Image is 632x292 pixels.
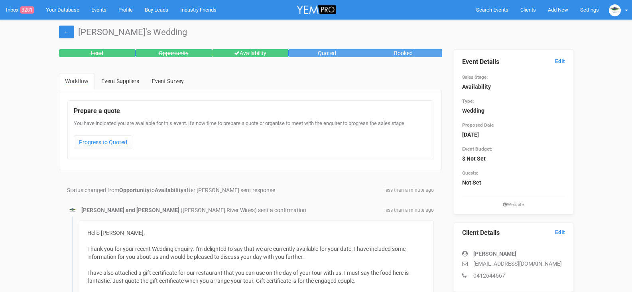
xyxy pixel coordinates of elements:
[473,250,516,257] strong: [PERSON_NAME]
[289,49,365,57] div: Quoted
[462,131,479,138] strong: [DATE]
[136,49,212,57] div: Opportunity
[462,155,486,162] strong: $ Not Set
[74,107,427,116] legend: Prepare a quote
[212,49,289,57] div: Availability
[462,74,488,80] small: Sales Stage:
[462,83,491,90] strong: Availability
[87,229,425,237] div: Hello [PERSON_NAME],
[462,260,565,268] p: [EMAIL_ADDRESS][DOMAIN_NAME]
[462,179,481,186] strong: Not Set
[155,187,183,193] strong: Availability
[74,120,427,153] div: You have indicated you are available for this event. It's now time to prepare a quote or organise...
[462,228,565,238] legend: Client Details
[365,49,442,57] div: Booked
[548,7,568,13] span: Add New
[20,6,34,14] span: 8281
[384,187,434,194] span: less than a minute ago
[146,73,190,89] a: Event Survey
[462,170,478,176] small: Guests:
[59,73,95,90] a: Workflow
[95,73,145,89] a: Event Suppliers
[555,58,565,65] a: Edit
[462,201,565,208] small: Website
[181,207,306,213] span: ([PERSON_NAME] River Wines) sent a confirmation
[609,4,621,16] img: logo.JPG
[462,107,484,114] strong: Wedding
[81,207,179,213] strong: [PERSON_NAME] and [PERSON_NAME]
[59,49,136,57] div: Lead
[74,135,132,149] a: Progress to Quoted
[520,7,536,13] span: Clients
[69,207,77,215] img: logo.JPG
[59,28,573,37] h1: [PERSON_NAME]'s Wedding
[462,98,474,104] small: Type:
[555,228,565,236] a: Edit
[67,187,275,193] span: Status changed from to after [PERSON_NAME] sent response
[462,272,565,280] p: 0412644567
[119,187,150,193] strong: Opportunity
[384,207,434,214] span: less than a minute ago
[59,26,74,38] a: ←
[462,122,494,128] small: Proposed Date
[462,58,565,67] legend: Event Details
[462,146,492,152] small: Event Budget:
[476,7,508,13] span: Search Events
